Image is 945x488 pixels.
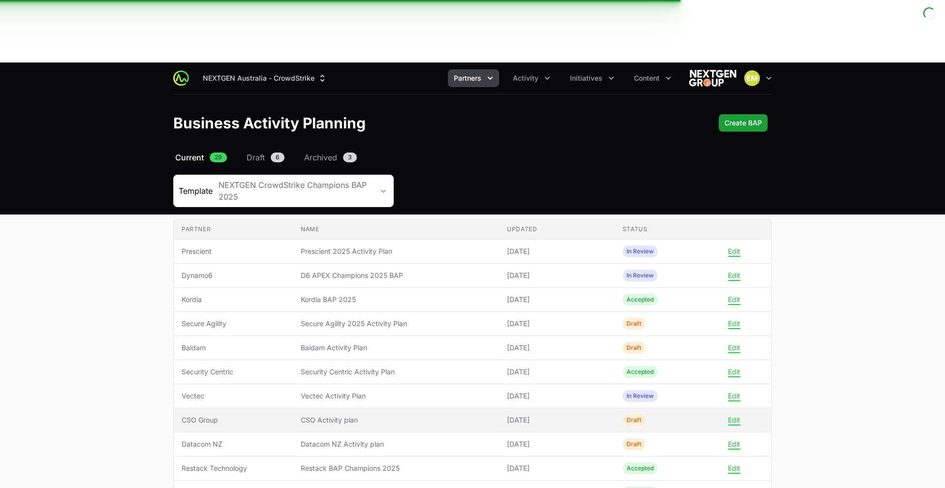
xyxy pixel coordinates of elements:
span: [DATE] [507,367,607,377]
img: Eric Mingus [744,70,760,86]
a: Draft6 [245,152,286,163]
span: Prescient 2025 Activity Plan [301,246,491,256]
span: Restack BAP Champions 2025 [301,463,491,473]
div: NEXTGEN CrowdStrike Champions BAP 2025 [219,179,374,203]
div: Main navigation [189,69,677,87]
button: Edit [728,247,740,256]
th: Status [615,219,730,240]
span: Kordia [182,295,285,305]
span: Baidam [182,343,285,353]
span: 29 [210,152,227,162]
span: Current [175,152,204,163]
span: Archived [304,152,337,163]
span: D6 APEX Champions 2025 BAP [301,271,491,280]
div: Initiatives menu [564,69,620,87]
span: Kordia BAP 2025 [301,295,491,305]
th: Updated [499,219,615,240]
span: [DATE] [507,439,607,449]
th: Name [293,219,499,240]
button: Edit [728,416,740,425]
span: [DATE] [507,391,607,401]
button: NEXTGEN Australia - CrowdStrike [197,69,333,87]
div: Partners menu [448,69,499,87]
span: Secure Agility 2025 Activity Plan [301,319,491,329]
span: Vectec Activity Plan [301,391,491,401]
a: Current29 [173,152,229,163]
span: Partners [454,73,481,83]
span: Baidam Activity Plan [301,343,491,353]
button: Activity [507,69,556,87]
span: 6 [271,152,284,162]
span: Datacom NZ [182,439,285,449]
span: Security Centric Activity Plan [301,367,491,377]
div: Activity menu [507,69,556,87]
nav: Business Activity Plan Navigation navigation [173,152,772,163]
button: Edit [728,319,740,328]
button: Edit [728,271,740,280]
span: CSO Activity plan [301,415,491,425]
span: 3 [343,152,357,162]
div: Supplier switch menu [197,69,333,87]
span: Secure Agility [182,319,285,329]
span: Dynamo6 [182,271,285,280]
h1: Business Activity Planning [173,114,366,132]
th: Partner [174,219,293,240]
span: Restack Technology [182,463,285,473]
span: Create BAP [724,117,762,129]
span: Template [174,185,213,197]
span: Draft [247,152,265,163]
span: Initiatives [570,73,602,83]
a: Archived3 [302,152,359,163]
button: Edit [728,367,740,376]
button: Edit [728,343,740,352]
button: Edit [728,392,740,400]
span: [DATE] [507,319,607,329]
section: Business Activity Plan Filters [173,175,772,207]
span: CSO Group [182,415,285,425]
span: Vectec [182,391,285,401]
span: [DATE] [507,295,607,305]
span: [DATE] [507,271,607,280]
span: [DATE] [507,463,607,473]
button: Initiatives [564,69,620,87]
button: Edit [728,464,740,473]
span: [DATE] [507,246,607,256]
img: ActivitySource [173,70,189,86]
span: Content [634,73,660,83]
span: Prescient [182,246,285,256]
span: Activity [513,73,538,83]
span: Datacom NZ Activity plan [301,439,491,449]
div: Content menu [628,69,677,87]
button: Edit [728,440,740,449]
button: Edit [728,295,740,304]
button: Create BAP [719,114,768,132]
span: Security Centric [182,367,285,377]
img: NEXTGEN Australia [689,68,736,88]
button: NEXTGEN CrowdStrike Champions BAP 2025 [213,175,393,207]
span: [DATE] [507,343,607,353]
div: Primary actions [719,114,768,132]
span: [DATE] [507,415,607,425]
button: Content [628,69,677,87]
button: Partners [448,69,499,87]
